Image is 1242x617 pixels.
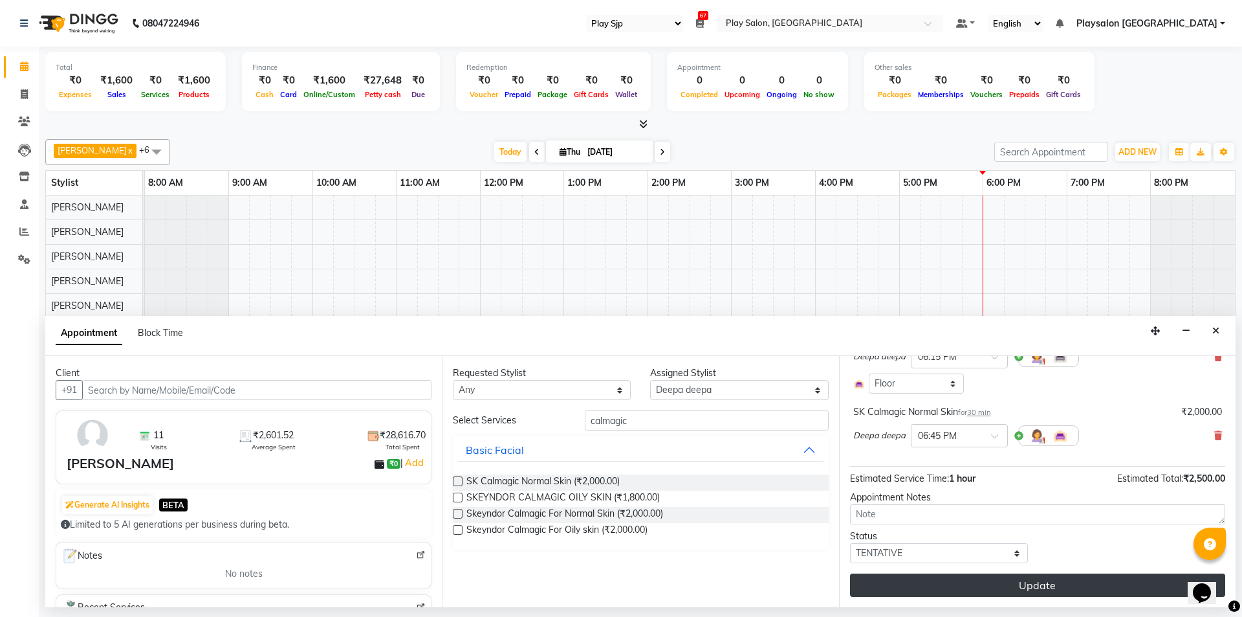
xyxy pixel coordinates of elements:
[138,327,183,339] span: Block Time
[466,90,501,99] span: Voucher
[61,518,426,532] div: Limited to 5 AI generations per business during beta.
[853,429,906,442] span: Deepa deepa
[466,491,660,507] span: SKEYNDOR CALMAGIC OILY SKIN (₹1,800.00)
[800,90,838,99] span: No show
[252,90,277,99] span: Cash
[466,442,524,458] div: Basic Facial
[139,144,159,155] span: +6
[56,380,83,400] button: +91
[145,174,186,192] a: 8:00 AM
[95,73,138,88] div: ₹1,600
[61,600,145,616] span: Recent Services
[159,499,188,511] span: BETA
[612,73,640,88] div: ₹0
[1188,565,1229,604] iframe: chat widget
[816,174,856,192] a: 4:00 PM
[534,90,571,99] span: Package
[173,73,215,88] div: ₹1,600
[403,455,426,471] a: Add
[1183,473,1225,484] span: ₹2,500.00
[721,90,763,99] span: Upcoming
[501,90,534,99] span: Prepaid
[407,73,430,88] div: ₹0
[732,174,772,192] a: 3:00 PM
[175,90,213,99] span: Products
[138,73,173,88] div: ₹0
[277,90,300,99] span: Card
[1029,428,1045,443] img: Hairdresser.png
[875,62,1084,73] div: Other sales
[51,201,124,213] span: [PERSON_NAME]
[612,90,640,99] span: Wallet
[915,73,967,88] div: ₹0
[466,523,648,539] span: Skeyndor Calmagic For Oily skin (₹2,000.00)
[58,145,127,155] span: [PERSON_NAME]
[56,73,95,88] div: ₹0
[983,174,1024,192] a: 6:00 PM
[1043,73,1084,88] div: ₹0
[252,442,296,452] span: Average Spent
[534,73,571,88] div: ₹0
[677,73,721,88] div: 0
[763,90,800,99] span: Ongoing
[875,90,915,99] span: Packages
[677,62,838,73] div: Appointment
[33,5,122,41] img: logo
[142,5,199,41] b: 08047224946
[408,90,428,99] span: Due
[277,73,300,88] div: ₹0
[850,530,1028,543] div: Status
[225,567,263,581] span: No notes
[494,142,527,162] span: Today
[62,496,153,514] button: Generate AI Insights
[61,548,102,565] span: Notes
[466,73,501,88] div: ₹0
[56,322,122,345] span: Appointment
[1115,143,1160,161] button: ADD NEW
[138,90,173,99] span: Services
[51,275,124,287] span: [PERSON_NAME]
[1151,174,1192,192] a: 8:00 PM
[397,174,443,192] a: 11:00 AM
[458,438,823,462] button: Basic Facial
[850,574,1225,597] button: Update
[721,73,763,88] div: 0
[1206,321,1225,341] button: Close
[51,300,124,311] span: [PERSON_NAME]
[82,380,431,400] input: Search by Name/Mobile/Email/Code
[1052,428,1068,443] img: Interior.png
[850,491,1225,504] div: Appointment Notes
[900,174,941,192] a: 5:00 PM
[151,442,167,452] span: Visits
[696,17,704,29] a: 67
[501,73,534,88] div: ₹0
[466,507,663,523] span: Skeyndor Calmagic For Normal Skin (₹2,000.00)
[400,455,426,471] span: |
[252,62,430,73] div: Finance
[853,405,991,419] div: SK Calmagic Normal Skin
[1029,349,1045,365] img: Hairdresser.png
[1076,17,1217,30] span: Playsalon [GEOGRAPHIC_DATA]
[853,350,906,363] span: Deepa deepa
[698,11,708,20] span: 67
[51,226,124,238] span: [PERSON_NAME]
[915,90,967,99] span: Memberships
[853,378,865,390] img: Interior.png
[967,73,1006,88] div: ₹0
[583,142,648,162] input: 2025-09-04
[380,429,426,442] span: ₹28,616.70
[51,251,124,262] span: [PERSON_NAME]
[466,475,620,491] span: SK Calmagic Normal Skin (₹2,000.00)
[104,90,129,99] span: Sales
[650,366,828,380] div: Assigned Stylist
[850,473,949,484] span: Estimated Service Time:
[67,454,174,473] div: [PERSON_NAME]
[949,473,975,484] span: 1 hour
[51,177,78,188] span: Stylist
[800,73,838,88] div: 0
[443,414,574,427] div: Select Services
[313,174,360,192] a: 10:00 AM
[1118,147,1157,157] span: ADD NEW
[585,410,829,431] input: Search by service name
[677,90,721,99] span: Completed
